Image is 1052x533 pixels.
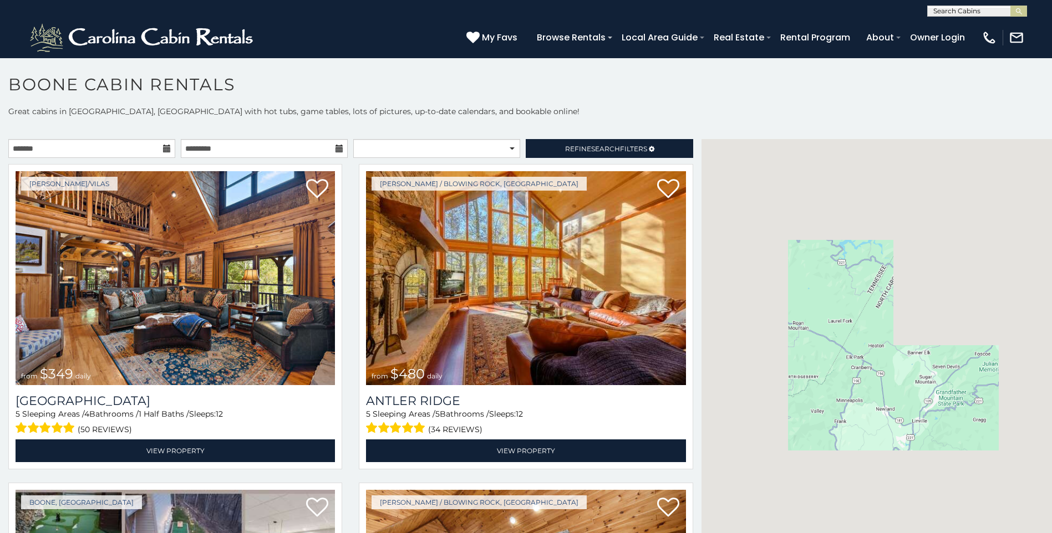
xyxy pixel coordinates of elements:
span: 5 [366,409,370,419]
a: [PERSON_NAME] / Blowing Rock, [GEOGRAPHIC_DATA] [372,177,587,191]
span: 5 [16,409,20,419]
a: from $480 daily [366,171,685,385]
span: daily [427,372,443,380]
span: from [372,372,388,380]
a: Add to favorites [657,496,679,520]
a: About [861,28,899,47]
span: (50 reviews) [78,422,132,437]
span: Search [591,145,620,153]
span: Refine Filters [565,145,647,153]
div: Sleeping Areas / Bathrooms / Sleeps: [366,408,685,437]
span: $349 [40,366,73,382]
a: from $349 daily [16,171,335,385]
span: (34 reviews) [428,422,482,437]
a: Local Area Guide [616,28,703,47]
a: View Property [16,439,335,462]
a: Add to favorites [657,178,679,201]
h3: Diamond Creek Lodge [16,393,335,408]
a: Add to favorites [306,178,328,201]
span: daily [75,372,91,380]
span: $480 [390,366,425,382]
span: 5 [435,409,440,419]
a: Real Estate [708,28,770,47]
span: 12 [516,409,523,419]
span: from [21,372,38,380]
div: Sleeping Areas / Bathrooms / Sleeps: [16,408,335,437]
a: Boone, [GEOGRAPHIC_DATA] [21,495,142,509]
a: Antler Ridge [366,393,685,408]
span: My Favs [482,30,517,44]
span: 12 [216,409,223,419]
a: My Favs [466,30,520,45]
img: White-1-2.png [28,21,258,54]
img: phone-regular-white.png [982,30,997,45]
img: 1714397585_thumbnail.jpeg [366,171,685,385]
a: View Property [366,439,685,462]
img: 1714398500_thumbnail.jpeg [16,171,335,385]
a: Owner Login [904,28,970,47]
span: 4 [84,409,89,419]
a: RefineSearchFilters [526,139,693,158]
span: 1 Half Baths / [139,409,189,419]
a: [GEOGRAPHIC_DATA] [16,393,335,408]
a: Rental Program [775,28,856,47]
a: Add to favorites [306,496,328,520]
a: [PERSON_NAME] / Blowing Rock, [GEOGRAPHIC_DATA] [372,495,587,509]
a: [PERSON_NAME]/Vilas [21,177,118,191]
img: mail-regular-white.png [1009,30,1024,45]
a: Browse Rentals [531,28,611,47]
